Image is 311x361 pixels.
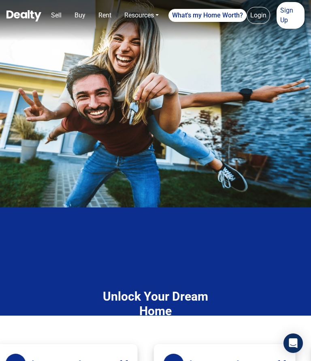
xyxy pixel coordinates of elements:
div: Open Intercom Messenger [283,333,303,353]
iframe: BigID CMP Widget [4,337,28,361]
h4: Unlock Your Dream Home [91,289,220,318]
a: What's my Home Worth? [168,9,247,22]
a: Login [247,7,270,24]
a: Resources [121,7,162,23]
a: Rent [95,7,115,23]
a: Sell [48,7,65,23]
img: Dealty - Buy, Sell & Rent Homes [6,10,41,21]
a: Buy [71,7,89,23]
a: Sign Up [277,2,305,29]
